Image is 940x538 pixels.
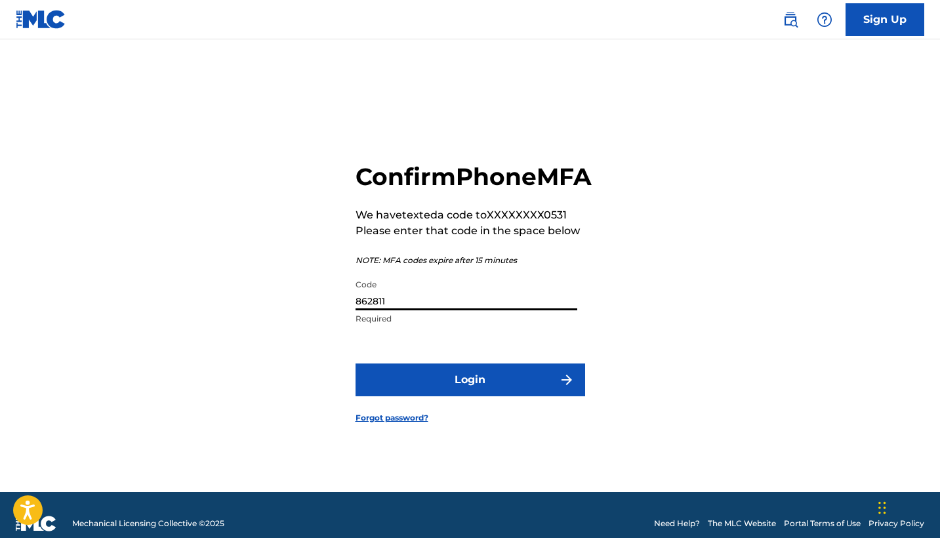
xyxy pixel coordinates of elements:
a: Need Help? [654,518,700,529]
p: Please enter that code in the space below [356,223,592,239]
p: Required [356,313,577,325]
img: help [817,12,832,28]
a: Forgot password? [356,412,428,424]
h2: Confirm Phone MFA [356,162,592,192]
iframe: Chat Widget [874,475,940,538]
img: MLC Logo [16,10,66,29]
a: Portal Terms of Use [784,518,861,529]
div: Help [811,7,838,33]
img: search [783,12,798,28]
p: NOTE: MFA codes expire after 15 minutes [356,255,592,266]
a: Public Search [777,7,804,33]
img: f7272a7cc735f4ea7f67.svg [559,372,575,388]
div: Drag [878,488,886,528]
button: Login [356,363,585,396]
a: The MLC Website [708,518,776,529]
span: Mechanical Licensing Collective © 2025 [72,518,224,529]
img: logo [16,516,56,531]
a: Privacy Policy [868,518,924,529]
a: Sign Up [846,3,924,36]
p: We have texted a code to XXXXXXXX0531 [356,207,592,223]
